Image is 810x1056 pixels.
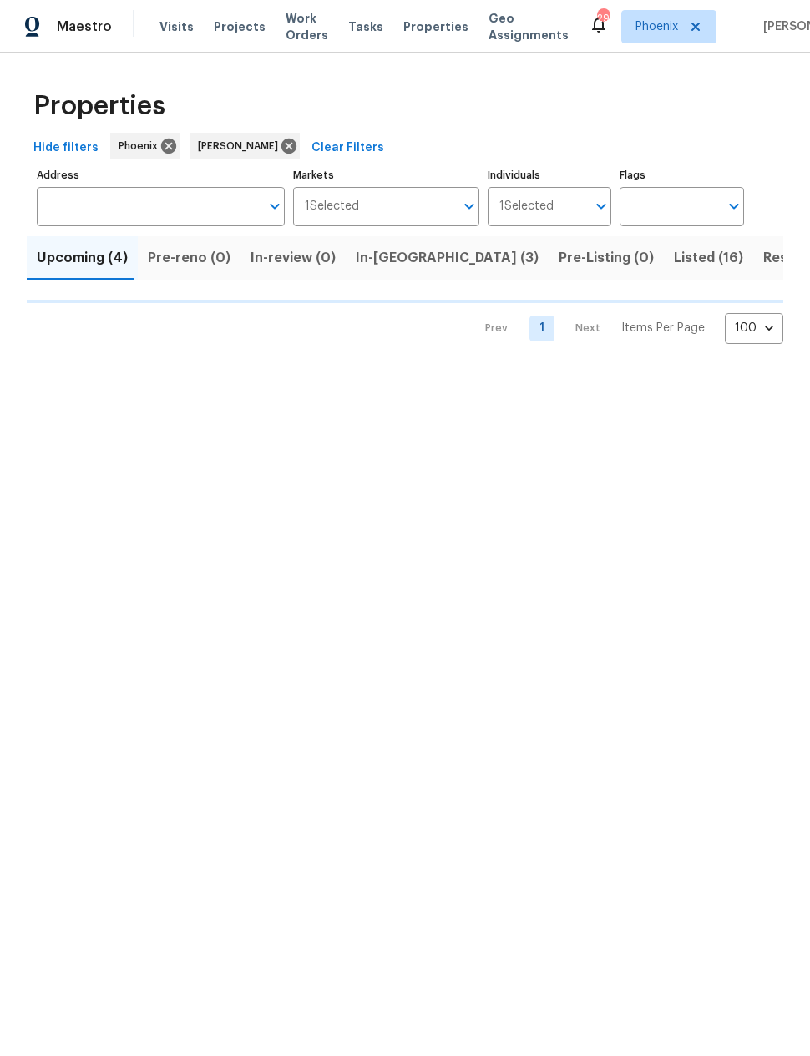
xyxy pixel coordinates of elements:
[305,200,359,214] span: 1 Selected
[590,195,613,218] button: Open
[263,195,286,218] button: Open
[33,98,165,114] span: Properties
[620,170,744,180] label: Flags
[722,195,746,218] button: Open
[293,170,479,180] label: Markets
[198,138,285,154] span: [PERSON_NAME]
[57,18,112,35] span: Maestro
[635,18,678,35] span: Phoenix
[499,200,554,214] span: 1 Selected
[559,246,654,270] span: Pre-Listing (0)
[27,133,105,164] button: Hide filters
[286,10,328,43] span: Work Orders
[469,313,783,344] nav: Pagination Navigation
[311,138,384,159] span: Clear Filters
[110,133,180,159] div: Phoenix
[251,246,336,270] span: In-review (0)
[214,18,266,35] span: Projects
[305,133,391,164] button: Clear Filters
[148,246,230,270] span: Pre-reno (0)
[356,246,539,270] span: In-[GEOGRAPHIC_DATA] (3)
[725,306,783,350] div: 100
[621,320,705,336] p: Items Per Page
[37,246,128,270] span: Upcoming (4)
[190,133,300,159] div: [PERSON_NAME]
[529,316,554,341] a: Goto page 1
[458,195,481,218] button: Open
[37,170,285,180] label: Address
[348,21,383,33] span: Tasks
[674,246,743,270] span: Listed (16)
[159,18,194,35] span: Visits
[489,10,569,43] span: Geo Assignments
[597,10,609,27] div: 29
[33,138,99,159] span: Hide filters
[119,138,165,154] span: Phoenix
[403,18,468,35] span: Properties
[488,170,612,180] label: Individuals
